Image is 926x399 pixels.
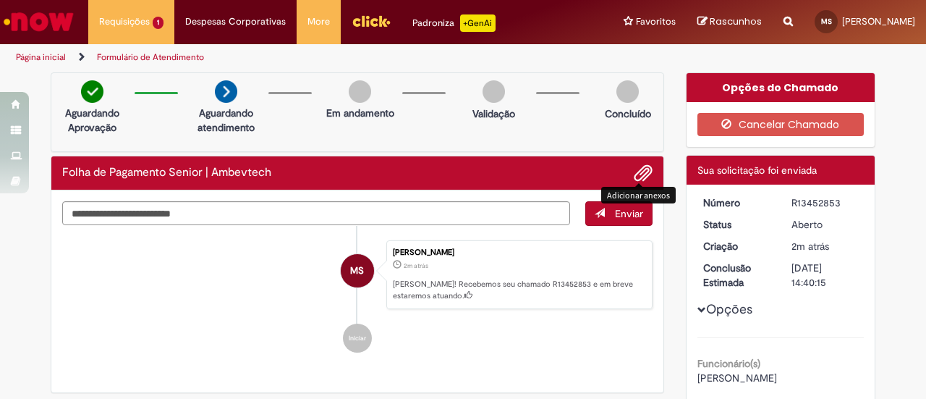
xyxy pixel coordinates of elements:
[62,226,653,368] ul: Histórico de tíquete
[791,196,859,210] div: R13452853
[97,51,204,63] a: Formulário de Atendimento
[393,279,645,301] p: [PERSON_NAME]! Recebemos seu chamado R13452853 e em breve estaremos atuando.
[697,164,817,177] span: Sua solicitação foi enviada
[62,240,653,310] li: Mar Domingos Soares
[11,44,606,71] ul: Trilhas de página
[62,167,271,180] h2: Folha de Pagamento Senior | Ambevtech Histórico de tíquete
[412,14,496,32] div: Padroniza
[842,15,915,28] span: [PERSON_NAME]
[636,14,676,29] span: Favoritos
[710,14,762,28] span: Rascunhos
[326,106,394,120] p: Em andamento
[81,80,103,103] img: check-circle-green.png
[791,261,859,290] div: [DATE] 14:40:15
[62,201,570,225] textarea: Digite sua mensagem aqui...
[215,80,237,103] img: arrow-next.png
[1,7,76,36] img: ServiceNow
[791,240,829,253] time: 27/08/2025 14:40:11
[350,253,364,288] span: MS
[791,239,859,253] div: 27/08/2025 14:40:11
[687,73,875,102] div: Opções do Chamado
[585,201,653,226] button: Enviar
[460,14,496,32] p: +GenAi
[692,239,781,253] dt: Criação
[692,217,781,232] dt: Status
[601,187,676,203] div: Adicionar anexos
[605,106,651,121] p: Concluído
[692,261,781,290] dt: Conclusão Estimada
[472,106,515,121] p: Validação
[697,113,865,136] button: Cancelar Chamado
[191,106,261,135] p: Aguardando atendimento
[307,14,330,29] span: More
[341,254,374,287] div: Mar Domingos Soares
[393,248,645,257] div: [PERSON_NAME]
[615,207,643,220] span: Enviar
[16,51,66,63] a: Página inicial
[349,80,371,103] img: img-circle-grey.png
[185,14,286,29] span: Despesas Corporativas
[616,80,639,103] img: img-circle-grey.png
[692,196,781,210] dt: Número
[57,106,127,135] p: Aguardando Aprovação
[791,240,829,253] span: 2m atrás
[404,261,428,270] span: 2m atrás
[634,164,653,182] button: Adicionar anexos
[352,10,391,32] img: click_logo_yellow_360x200.png
[99,14,150,29] span: Requisições
[153,17,163,29] span: 1
[821,17,832,26] span: MS
[404,261,428,270] time: 27/08/2025 14:40:11
[697,15,762,29] a: Rascunhos
[483,80,505,103] img: img-circle-grey.png
[791,217,859,232] div: Aberto
[697,357,760,370] b: Funcionário(s)
[697,371,777,385] span: [PERSON_NAME]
